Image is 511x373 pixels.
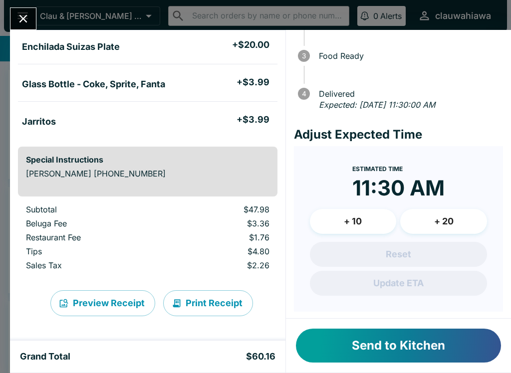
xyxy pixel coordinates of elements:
h5: + $3.99 [237,114,269,126]
p: Subtotal [26,204,158,214]
em: Expected: [DATE] 11:30:00 AM [319,100,435,110]
p: [PERSON_NAME] [PHONE_NUMBER] [26,169,269,179]
h5: + $20.00 [232,39,269,51]
h5: Grand Total [20,351,70,363]
h5: Glass Bottle - Coke, Sprite, Fanta [22,78,165,90]
p: $4.80 [174,246,269,256]
button: Print Receipt [163,290,253,316]
button: + 10 [310,209,397,234]
h5: Jarritos [22,116,56,128]
h5: Enchilada Suizas Plate [22,41,120,53]
p: Beluga Fee [26,218,158,228]
p: $1.76 [174,232,269,242]
p: Sales Tax [26,260,158,270]
time: 11:30 AM [352,175,445,201]
button: Preview Receipt [50,290,155,316]
p: Tips [26,246,158,256]
h5: + $3.99 [237,76,269,88]
p: $47.98 [174,204,269,214]
p: Restaurant Fee [26,232,158,242]
text: 3 [302,52,306,60]
button: Close [10,8,36,29]
p: $2.26 [174,260,269,270]
h4: Adjust Expected Time [294,127,503,142]
p: $3.36 [174,218,269,228]
button: + 20 [400,209,487,234]
span: Food Ready [314,51,503,60]
table: orders table [18,204,277,274]
button: Send to Kitchen [296,329,501,363]
span: Estimated Time [352,165,403,173]
h6: Special Instructions [26,155,269,165]
text: 4 [301,90,306,98]
h5: $60.16 [246,351,275,363]
span: Delivered [314,89,503,98]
